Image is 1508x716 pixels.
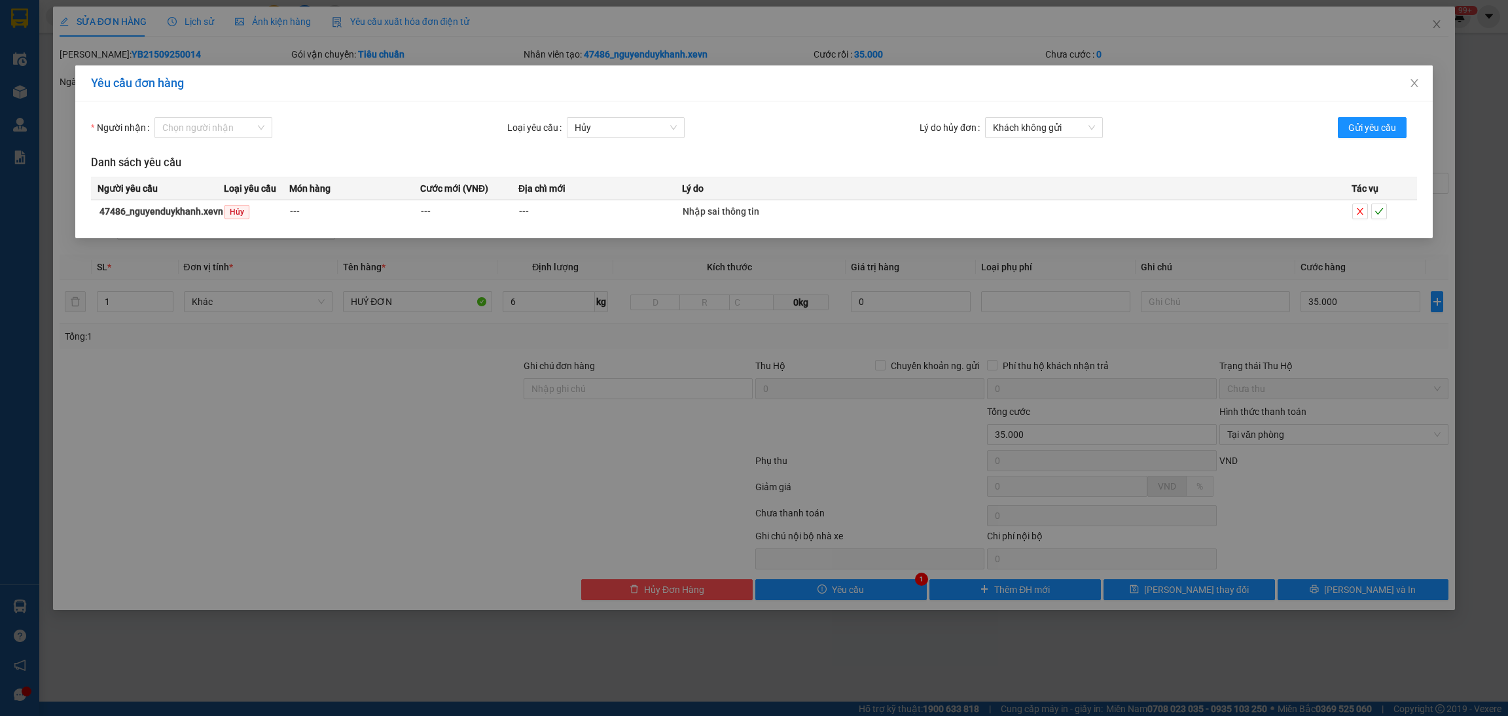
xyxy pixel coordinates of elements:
[163,118,256,137] input: Người nhận
[91,154,1417,171] h3: Danh sách yêu cầu
[91,117,154,138] label: Người nhận
[421,206,431,217] span: ---
[99,206,223,217] strong: 47486_nguyenduykhanh.xevn
[224,205,249,219] span: Hủy
[1338,117,1407,138] button: Gửi yêu cầu
[682,181,704,196] span: Lý do
[518,181,565,196] span: Địa chỉ mới
[575,118,677,137] span: Hủy
[1371,204,1387,219] button: check
[290,206,300,217] span: ---
[1396,65,1433,102] button: Close
[1348,120,1396,135] span: Gửi yêu cầu
[507,117,567,138] label: Loại yêu cầu
[920,117,985,138] label: Lý do hủy đơn
[683,206,759,217] span: Nhập sai thông tin
[289,181,331,196] span: Món hàng
[420,181,488,196] span: Cước mới (VNĐ)
[91,76,1417,90] div: Yêu cầu đơn hàng
[993,118,1095,137] span: Khách không gửi
[519,206,529,217] span: ---
[1352,181,1378,196] span: Tác vụ
[98,181,158,196] span: Người yêu cầu
[1353,207,1367,216] span: close
[1372,207,1386,216] span: check
[1352,204,1368,219] button: close
[224,181,276,196] span: Loại yêu cầu
[1409,78,1420,88] span: close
